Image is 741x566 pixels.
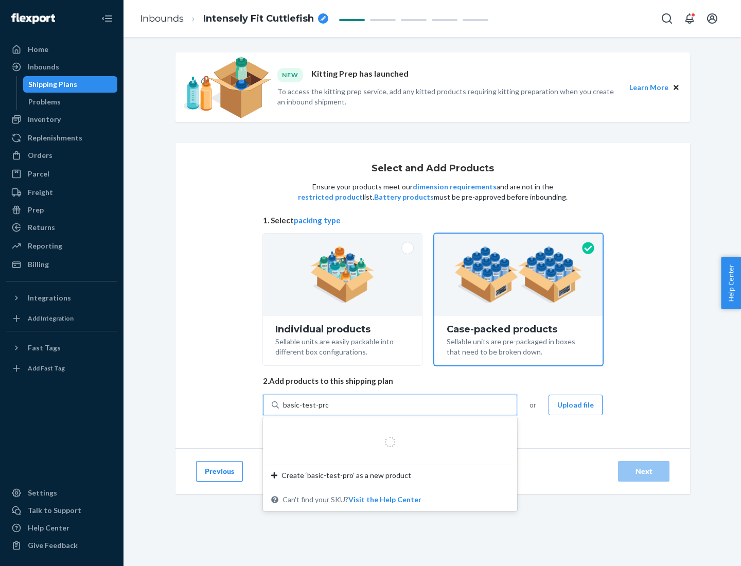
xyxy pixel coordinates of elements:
[413,182,497,192] button: dimension requirements
[6,310,117,327] a: Add Integration
[28,222,55,233] div: Returns
[275,334,410,357] div: Sellable units are easily packable into different box configurations.
[28,505,81,516] div: Talk to Support
[447,324,590,334] div: Case-packed products
[28,259,49,270] div: Billing
[132,4,337,34] ol: breadcrumbs
[28,133,82,143] div: Replenishments
[283,494,421,505] span: Can't find your SKU?
[28,364,65,373] div: Add Fast Tag
[629,82,668,93] button: Learn More
[6,147,117,164] a: Orders
[618,461,669,482] button: Next
[6,59,117,75] a: Inbounds
[671,82,682,93] button: Close
[28,150,52,161] div: Orders
[6,202,117,218] a: Prep
[374,192,434,202] button: Battery products
[23,94,118,110] a: Problems
[702,8,722,29] button: Open account menu
[263,376,603,386] span: 2. Add products to this shipping plan
[6,130,117,146] a: Replenishments
[447,334,590,357] div: Sellable units are pre-packaged in boxes that need to be broken down.
[454,246,583,303] img: case-pack.59cecea509d18c883b923b81aeac6d0b.png
[6,219,117,236] a: Returns
[6,360,117,377] a: Add Fast Tag
[549,395,603,415] button: Upload file
[28,241,62,251] div: Reporting
[372,164,494,174] h1: Select and Add Products
[6,340,117,356] button: Fast Tags
[140,13,184,24] a: Inbounds
[97,8,117,29] button: Close Navigation
[28,488,57,498] div: Settings
[28,187,53,198] div: Freight
[281,470,411,481] span: Create ‘basic-test-pro’ as a new product
[28,114,61,125] div: Inventory
[6,485,117,501] a: Settings
[203,12,314,26] span: Intensely Fit Cuttlefish
[721,257,741,309] button: Help Center
[530,400,536,410] span: or
[277,68,303,82] div: NEW
[310,246,375,303] img: individual-pack.facf35554cb0f1810c75b2bd6df2d64e.png
[311,68,409,82] p: Kitting Prep has launched
[263,215,603,226] span: 1. Select
[275,324,410,334] div: Individual products
[297,182,569,202] p: Ensure your products meet our and are not in the list. must be pre-approved before inbounding.
[298,192,363,202] button: restricted product
[28,523,69,533] div: Help Center
[28,44,48,55] div: Home
[348,494,421,505] button: Create ‘basic-test-pro’ as a new productCan't find your SKU?
[11,13,55,24] img: Flexport logo
[6,537,117,554] button: Give Feedback
[196,461,243,482] button: Previous
[6,166,117,182] a: Parcel
[6,238,117,254] a: Reporting
[6,111,117,128] a: Inventory
[23,76,118,93] a: Shipping Plans
[6,502,117,519] a: Talk to Support
[6,256,117,273] a: Billing
[6,184,117,201] a: Freight
[679,8,700,29] button: Open notifications
[6,41,117,58] a: Home
[6,520,117,536] a: Help Center
[28,293,71,303] div: Integrations
[28,343,61,353] div: Fast Tags
[294,215,341,226] button: packing type
[6,290,117,306] button: Integrations
[277,86,620,107] p: To access the kitting prep service, add any kitted products requiring kitting preparation when yo...
[657,8,677,29] button: Open Search Box
[28,314,74,323] div: Add Integration
[28,205,44,215] div: Prep
[28,169,49,179] div: Parcel
[28,97,61,107] div: Problems
[627,466,661,476] div: Next
[28,62,59,72] div: Inbounds
[28,79,77,90] div: Shipping Plans
[283,400,328,410] input: Create ‘basic-test-pro’ as a new productCan't find your SKU?Visit the Help Center
[28,540,78,551] div: Give Feedback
